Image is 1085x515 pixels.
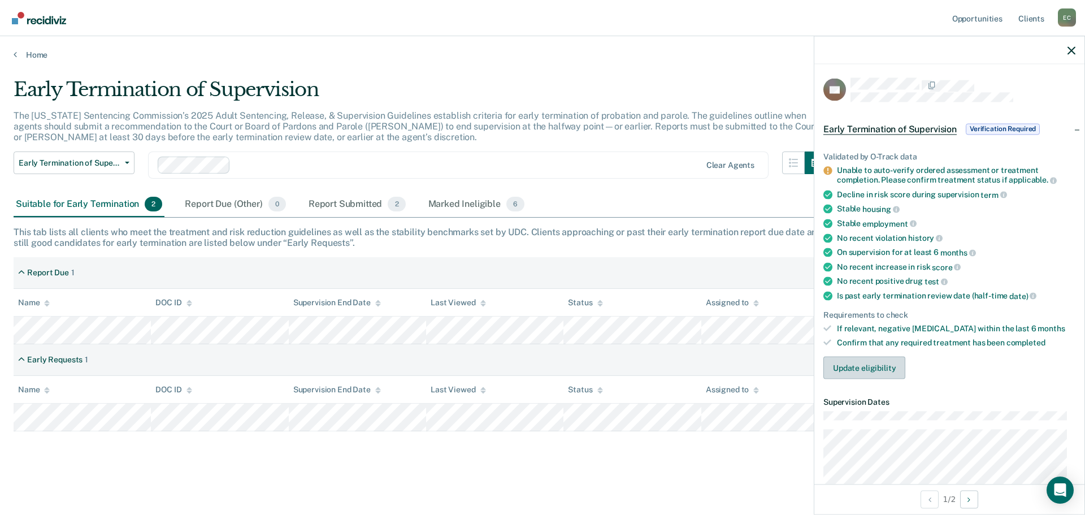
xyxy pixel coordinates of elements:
[966,123,1040,135] span: Verification Required
[268,197,286,211] span: 0
[814,484,1084,514] div: 1 / 2
[1058,8,1076,27] div: E C
[823,356,905,379] button: Update eligibility
[18,298,50,308] div: Name
[388,197,405,211] span: 2
[862,219,916,228] span: employment
[27,268,69,278] div: Report Due
[506,197,524,211] span: 6
[837,204,1075,214] div: Stable
[1038,324,1065,333] span: months
[568,385,602,395] div: Status
[823,123,957,135] span: Early Termination of Supervision
[1006,338,1045,347] span: completed
[960,490,978,508] button: Next Opportunity
[27,355,83,365] div: Early Requests
[837,248,1075,258] div: On supervision for at least 6
[837,233,1075,243] div: No recent violation
[837,276,1075,287] div: No recent positive drug
[706,298,759,308] div: Assigned to
[932,262,961,271] span: score
[823,397,1075,406] dt: Supervision Dates
[837,291,1075,301] div: Is past early termination review date (half-time
[18,385,50,395] div: Name
[706,161,754,170] div: Clear agents
[155,298,192,308] div: DOC ID
[431,298,485,308] div: Last Viewed
[814,111,1084,147] div: Early Termination of SupervisionVerification Required
[145,197,162,211] span: 2
[14,110,818,142] p: The [US_STATE] Sentencing Commission’s 2025 Adult Sentencing, Release, & Supervision Guidelines e...
[293,298,381,308] div: Supervision End Date
[925,277,948,286] span: test
[14,78,827,110] div: Early Termination of Supervision
[823,152,1075,161] div: Validated by O-Track data
[19,158,120,168] span: Early Termination of Supervision
[14,192,164,217] div: Suitable for Early Termination
[706,385,759,395] div: Assigned to
[293,385,381,395] div: Supervision End Date
[568,298,602,308] div: Status
[1009,291,1036,300] span: date)
[980,190,1006,199] span: term
[862,205,900,214] span: housing
[837,218,1075,228] div: Stable
[183,192,288,217] div: Report Due (Other)
[837,262,1075,272] div: No recent increase in risk
[1047,477,1074,504] div: Open Intercom Messenger
[837,166,1075,185] div: Unable to auto-verify ordered assessment or treatment completion. Please confirm treatment status...
[12,12,66,24] img: Recidiviz
[823,310,1075,319] div: Requirements to check
[85,355,88,365] div: 1
[921,490,939,508] button: Previous Opportunity
[71,268,75,278] div: 1
[908,233,943,243] span: history
[837,189,1075,200] div: Decline in risk score during supervision
[14,50,1071,60] a: Home
[14,227,1071,248] div: This tab lists all clients who meet the treatment and risk reduction guidelines as well as the st...
[1058,8,1076,27] button: Profile dropdown button
[155,385,192,395] div: DOC ID
[426,192,527,217] div: Marked Ineligible
[306,192,408,217] div: Report Submitted
[431,385,485,395] div: Last Viewed
[940,248,976,257] span: months
[837,338,1075,348] div: Confirm that any required treatment has been
[837,324,1075,334] div: If relevant, negative [MEDICAL_DATA] within the last 6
